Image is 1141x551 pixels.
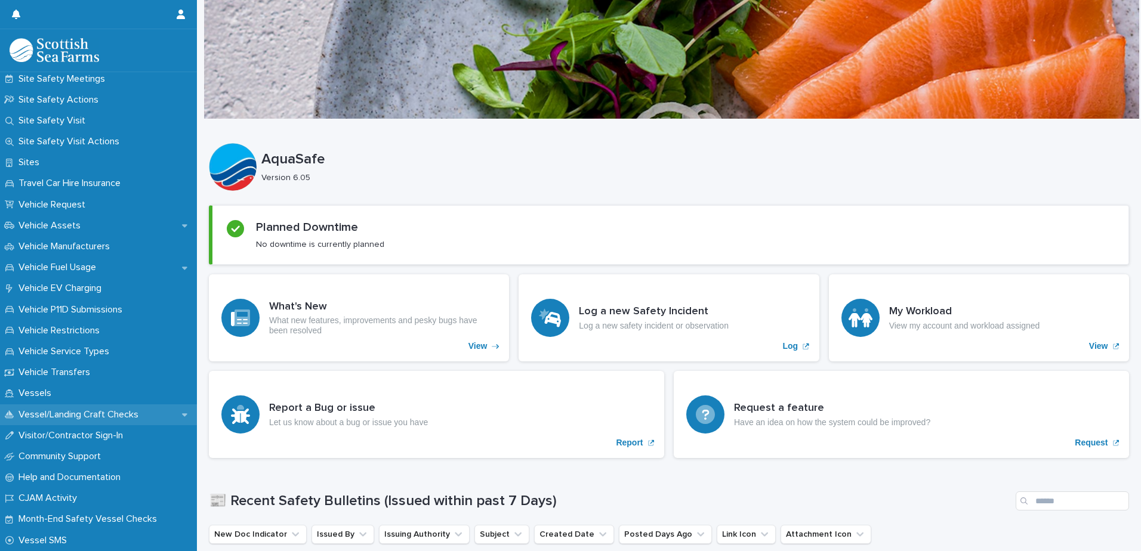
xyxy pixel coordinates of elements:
[717,525,776,544] button: Link Icon
[889,305,1040,318] h3: My Workload
[14,472,130,483] p: Help and Documentation
[379,525,470,544] button: Issuing Authority
[269,402,428,415] h3: Report a Bug or issue
[209,371,664,458] a: Report
[889,321,1040,331] p: View my account and workload assigned
[1075,438,1108,448] p: Request
[14,409,148,420] p: Vessel/Landing Craft Checks
[781,525,871,544] button: Attachment Icon
[619,525,712,544] button: Posted Days Ago
[616,438,643,448] p: Report
[312,525,374,544] button: Issued By
[269,301,497,314] h3: What's New
[14,451,110,462] p: Community Support
[519,274,819,361] a: Log
[14,73,115,85] p: Site Safety Meetings
[14,178,130,189] p: Travel Car Hire Insurance
[1089,341,1108,351] p: View
[829,274,1129,361] a: View
[14,262,106,273] p: Vehicle Fuel Usage
[474,525,529,544] button: Subject
[14,241,119,252] p: Vehicle Manufacturers
[14,430,132,441] p: Visitor/Contractor Sign-In
[14,388,61,399] p: Vessels
[269,315,497,336] p: What new features, improvements and pesky bugs have been resolved
[579,321,729,331] p: Log a new safety incident or observation
[579,305,729,318] h3: Log a new Safety Incident
[14,535,76,546] p: Vessel SMS
[14,199,95,211] p: Vehicle Request
[14,115,95,126] p: Site Safety Visit
[10,38,99,62] img: bPIBxiqnSb2ggTQWdOVV
[261,173,1120,183] p: Version 6.05
[14,157,49,168] p: Sites
[14,283,111,294] p: Vehicle EV Charging
[14,346,119,357] p: Vehicle Service Types
[256,239,384,250] p: No downtime is currently planned
[209,525,307,544] button: New Doc Indicator
[261,151,1124,168] p: AquaSafe
[14,493,87,504] p: CJAM Activity
[14,94,108,106] p: Site Safety Actions
[256,220,358,234] h2: Planned Downtime
[783,341,798,351] p: Log
[14,136,129,147] p: Site Safety Visit Actions
[209,274,509,361] a: View
[468,341,488,351] p: View
[1016,491,1129,510] input: Search
[734,417,930,428] p: Have an idea on how the system could be improved?
[14,220,90,231] p: Vehicle Assets
[14,367,100,378] p: Vehicle Transfers
[269,417,428,428] p: Let us know about a bug or issue you have
[734,402,930,415] h3: Request a feature
[534,525,614,544] button: Created Date
[14,325,109,336] p: Vehicle Restrictions
[14,513,166,525] p: Month-End Safety Vessel Checks
[209,493,1011,510] h1: 📰 Recent Safety Bulletins (Issued within past 7 Days)
[14,304,132,315] p: Vehicle P11D Submissions
[674,371,1129,458] a: Request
